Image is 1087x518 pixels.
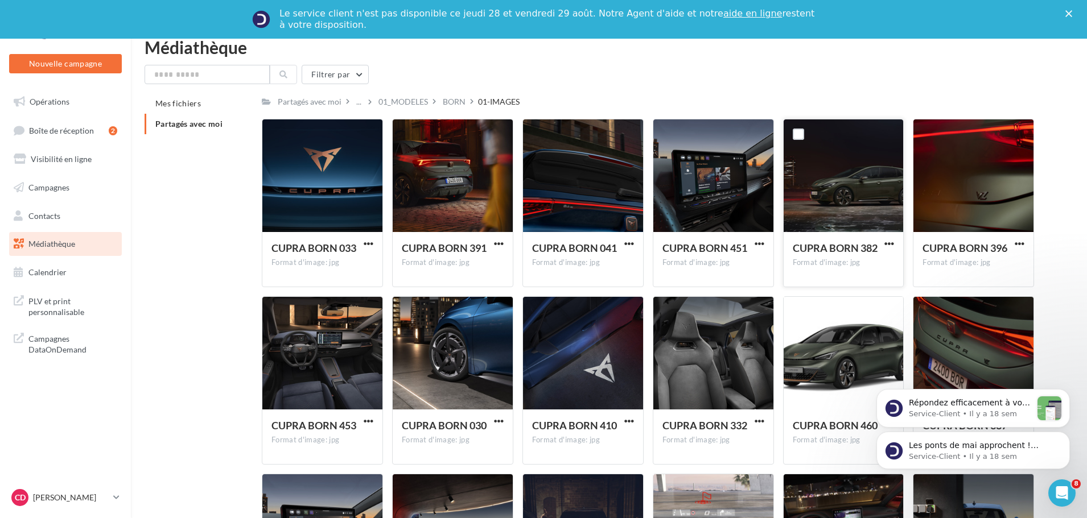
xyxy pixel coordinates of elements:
[402,419,487,432] span: CUPRA BORN 030
[662,435,764,445] div: Format d'image: jpg
[662,258,764,268] div: Format d'image: jpg
[271,419,356,432] span: CUPRA BORN 453
[532,242,617,254] span: CUPRA BORN 041
[532,419,617,432] span: CUPRA BORN 410
[1048,479,1076,507] iframe: Intercom live chat
[859,317,1087,487] iframe: Intercom notifications message
[9,487,122,508] a: CD [PERSON_NAME]
[532,258,634,268] div: Format d'image: jpg
[402,242,487,254] span: CUPRA BORN 391
[28,331,117,355] span: Campagnes DataOnDemand
[1072,479,1081,488] span: 8
[7,147,124,171] a: Visibilité en ligne
[7,289,124,322] a: PLV et print personnalisable
[7,326,124,360] a: Campagnes DataOnDemand
[7,118,124,143] a: Boîte de réception2
[793,419,878,432] span: CUPRA BORN 460
[302,65,369,84] button: Filtrer par
[723,8,782,19] a: aide en ligne
[793,258,895,268] div: Format d'image: jpg
[33,492,109,503] p: [PERSON_NAME]
[9,54,122,73] button: Nouvelle campagne
[923,258,1024,268] div: Format d'image: jpg
[662,419,747,432] span: CUPRA BORN 332
[7,90,124,114] a: Opérations
[15,492,26,503] span: CD
[7,204,124,228] a: Contacts
[278,96,341,107] div: Partagés avec moi
[28,210,60,220] span: Contacts
[29,125,94,135] span: Boîte de réception
[7,260,124,284] a: Calendrier
[7,232,124,256] a: Médiathèque
[30,97,69,106] span: Opérations
[271,258,373,268] div: Format d'image: jpg
[354,94,364,110] div: ...
[271,242,356,254] span: CUPRA BORN 033
[662,242,747,254] span: CUPRA BORN 451
[252,10,270,28] img: Profile image for Service-Client
[532,435,634,445] div: Format d'image: jpg
[155,119,223,129] span: Partagés avec moi
[923,242,1007,254] span: CUPRA BORN 396
[7,176,124,200] a: Campagnes
[28,239,75,248] span: Médiathèque
[109,126,117,135] div: 2
[28,183,69,192] span: Campagnes
[28,293,117,318] span: PLV et print personnalisable
[145,39,1073,56] div: Médiathèque
[271,435,373,445] div: Format d'image: jpg
[31,154,92,164] span: Visibilité en ligne
[402,435,504,445] div: Format d'image: jpg
[28,267,67,277] span: Calendrier
[155,98,201,108] span: Mes fichiers
[478,96,520,107] div: 01-IMAGES
[279,8,817,31] div: Le service client n'est pas disponible ce jeudi 28 et vendredi 29 août. Notre Agent d'aide et not...
[793,242,878,254] span: CUPRA BORN 382
[443,96,466,107] div: BORN
[402,258,504,268] div: Format d'image: jpg
[1065,10,1077,17] div: Fermer
[793,435,895,445] div: Format d'image: jpg
[378,96,428,107] div: 01_MODELES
